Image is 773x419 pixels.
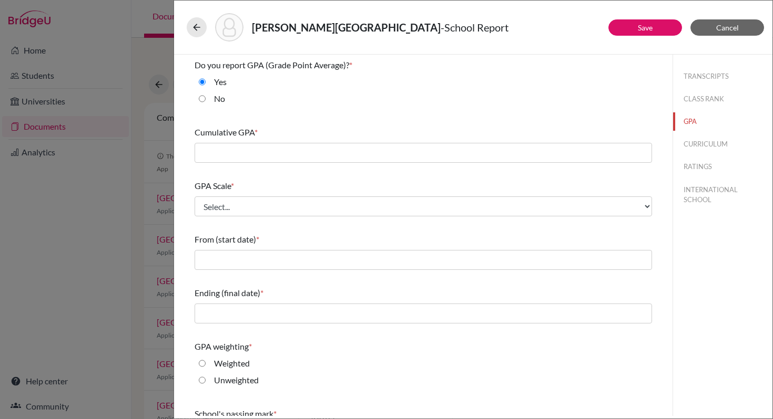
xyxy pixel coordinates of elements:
button: CLASS RANK [673,90,772,108]
button: GPA [673,112,772,131]
label: Unweighted [214,374,259,386]
span: - School Report [441,21,508,34]
button: TRANSCRIPTS [673,67,772,86]
span: Do you report GPA (Grade Point Average)? [195,60,349,70]
span: GPA weighting [195,341,249,351]
span: From (start date) [195,234,256,244]
button: INTERNATIONAL SCHOOL [673,181,772,209]
span: Ending (final date) [195,288,260,298]
strong: [PERSON_NAME][GEOGRAPHIC_DATA] [252,21,441,34]
button: CURRICULUM [673,135,772,154]
button: RATINGS [673,158,772,176]
label: No [214,92,225,105]
span: School's passing mark [195,408,273,418]
span: GPA Scale [195,181,231,191]
span: Cumulative GPA [195,127,255,137]
label: Yes [214,76,227,88]
label: Weighted [214,357,250,370]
